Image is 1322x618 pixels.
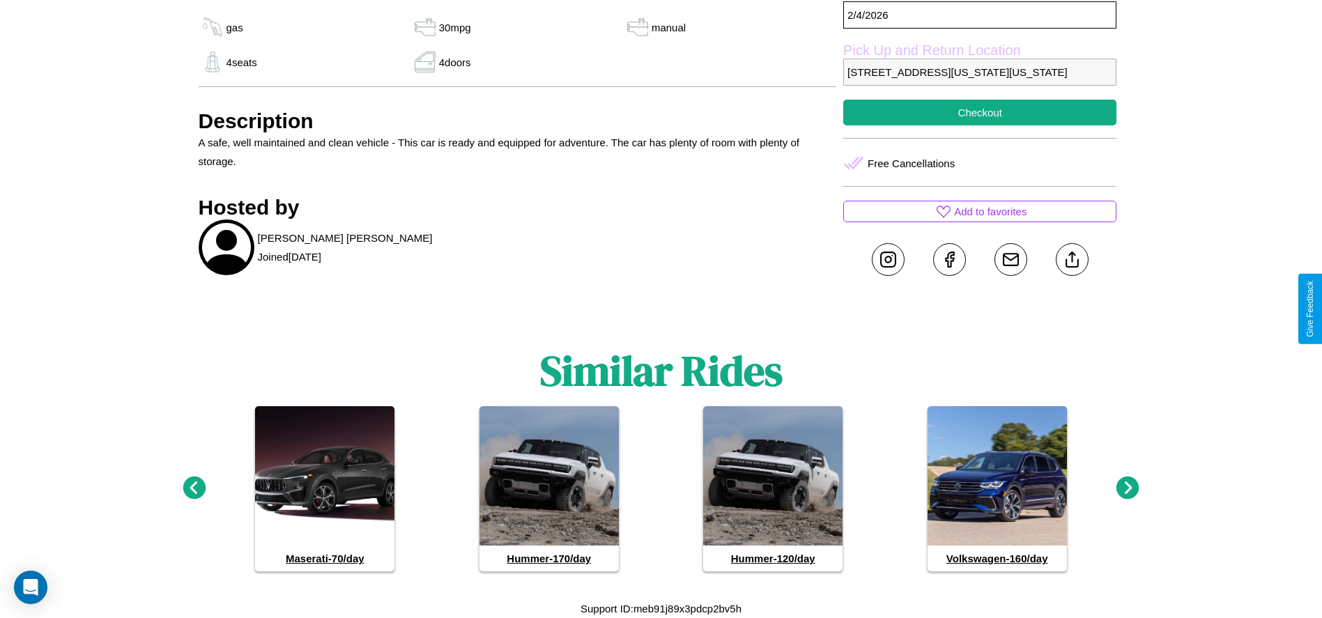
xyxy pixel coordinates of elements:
[843,100,1116,125] button: Checkout
[928,406,1067,571] a: Volkswagen-160/day
[411,52,439,72] img: gas
[843,43,1116,59] label: Pick Up and Return Location
[199,196,837,219] h3: Hosted by
[14,571,47,604] div: Open Intercom Messenger
[703,406,843,571] a: Hummer-120/day
[1305,281,1315,337] div: Give Feedback
[868,154,955,173] p: Free Cancellations
[928,546,1067,571] h4: Volkswagen - 160 /day
[199,52,226,72] img: gas
[258,229,433,247] p: [PERSON_NAME] [PERSON_NAME]
[439,18,471,37] p: 30 mpg
[540,342,783,399] h1: Similar Rides
[843,1,1116,29] p: 2 / 4 / 2026
[226,18,243,37] p: gas
[479,406,619,571] a: Hummer-170/day
[255,546,394,571] h4: Maserati - 70 /day
[843,59,1116,86] p: [STREET_ADDRESS][US_STATE][US_STATE]
[479,546,619,571] h4: Hummer - 170 /day
[255,406,394,571] a: Maserati-70/day
[652,18,686,37] p: manual
[258,247,321,266] p: Joined [DATE]
[226,53,257,72] p: 4 seats
[581,599,741,618] p: Support ID: meb91j89x3pdcp2bv5h
[624,17,652,38] img: gas
[703,546,843,571] h4: Hummer - 120 /day
[199,133,837,171] p: A safe, well maintained and clean vehicle - This car is ready and equipped for adventure. The car...
[843,201,1116,222] button: Add to favorites
[954,202,1027,221] p: Add to favorites
[199,109,837,133] h3: Description
[439,53,471,72] p: 4 doors
[199,17,226,38] img: gas
[411,17,439,38] img: gas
